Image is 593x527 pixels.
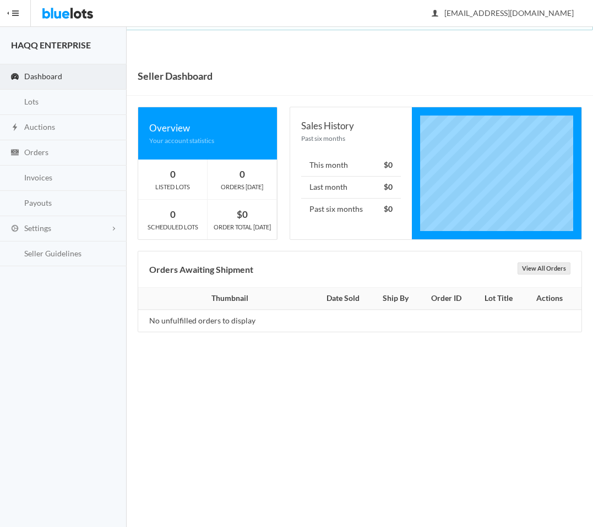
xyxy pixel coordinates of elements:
strong: 0 [170,168,176,180]
span: Auctions [24,122,55,131]
ion-icon: flash [9,123,20,133]
div: Past six months [301,133,400,144]
span: Invoices [24,173,52,182]
span: Lots [24,97,39,106]
li: Past six months [301,198,400,220]
ion-icon: paper plane [9,199,20,209]
ion-icon: cash [9,148,20,158]
li: This month [301,155,400,177]
th: Thumbnail [138,288,314,310]
b: Orders Awaiting Shipment [149,264,253,275]
th: Actions [524,288,581,310]
th: Date Sold [314,288,372,310]
span: Orders [24,147,48,157]
th: Lot Title [474,288,524,310]
ion-icon: calculator [9,173,20,184]
strong: $0 [384,182,393,191]
div: ORDER TOTAL [DATE] [208,222,276,232]
strong: HAQQ ENTERPRISE [11,40,91,50]
span: [EMAIL_ADDRESS][DOMAIN_NAME] [432,8,574,18]
div: LISTED LOTS [138,182,207,192]
th: Ship By [372,288,420,310]
strong: $0 [384,160,393,169]
strong: 0 [240,168,245,180]
span: Seller Guidelines [24,249,81,258]
span: Dashboard [24,72,62,81]
a: View All Orders [518,262,570,275]
div: Overview [149,120,266,135]
strong: $0 [384,204,393,213]
h1: Seller Dashboard [138,68,213,84]
div: SCHEDULED LOTS [138,222,207,232]
ion-icon: clipboard [9,97,20,108]
strong: 0 [170,208,176,220]
strong: $0 [237,208,248,220]
ion-icon: person [429,9,440,19]
span: Settings [24,223,51,233]
th: Order ID [420,288,474,310]
div: Your account statistics [149,135,266,146]
ion-icon: speedometer [9,72,20,83]
ion-icon: cog [9,224,20,234]
td: No unfulfilled orders to display [138,310,314,332]
div: ORDERS [DATE] [208,182,276,192]
ion-icon: list box [9,249,20,259]
span: Payouts [24,198,52,207]
li: Last month [301,176,400,199]
div: Sales History [301,118,400,133]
